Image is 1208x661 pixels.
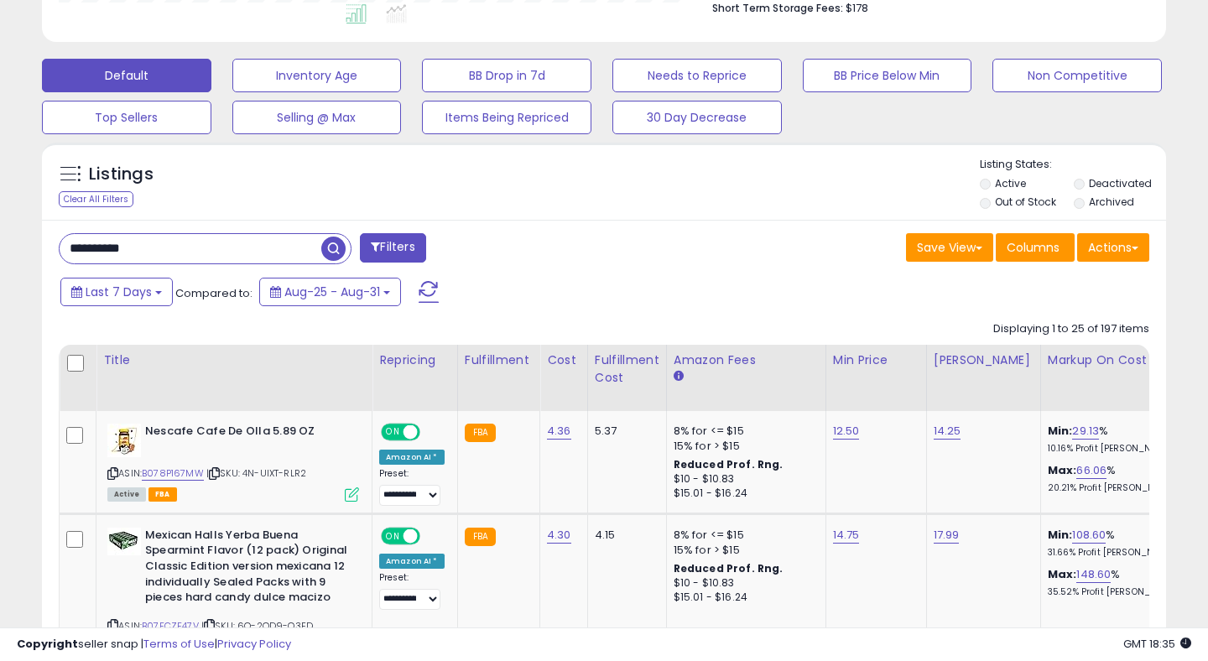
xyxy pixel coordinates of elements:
div: 15% for > $15 [674,439,813,454]
span: OFF [418,528,445,543]
b: Min: [1048,423,1073,439]
a: 12.50 [833,423,860,440]
div: Fulfillment [465,351,533,369]
div: Preset: [379,468,445,506]
b: Reduced Prof. Rng. [674,457,784,471]
span: 2025-09-8 18:35 GMT [1123,636,1191,652]
div: $10 - $10.83 [674,576,813,591]
label: Archived [1089,195,1134,209]
div: Min Price [833,351,919,369]
a: Privacy Policy [217,636,291,652]
label: Active [995,176,1026,190]
small: FBA [465,424,496,442]
a: 4.30 [547,527,571,544]
div: Amazon AI * [379,554,445,569]
strong: Copyright [17,636,78,652]
b: Reduced Prof. Rng. [674,561,784,575]
button: BB Drop in 7d [422,59,591,92]
div: 5.37 [595,424,653,439]
p: Listing States: [980,157,1167,173]
button: Filters [360,233,425,263]
a: Terms of Use [143,636,215,652]
button: Top Sellers [42,101,211,134]
img: 41RxZ0UAkqL._SL40_.jpg [107,528,141,555]
div: $10 - $10.83 [674,472,813,487]
h5: Listings [89,163,154,186]
a: 108.60 [1072,527,1106,544]
div: 15% for > $15 [674,543,813,558]
span: Compared to: [175,285,253,301]
div: Title [103,351,365,369]
b: Short Term Storage Fees: [712,1,843,15]
span: FBA [148,487,177,502]
button: Non Competitive [992,59,1162,92]
p: 31.66% Profit [PERSON_NAME] [1048,547,1187,559]
div: Amazon Fees [674,351,819,369]
button: Aug-25 - Aug-31 [259,278,401,306]
button: BB Price Below Min [803,59,972,92]
button: Actions [1077,233,1149,262]
button: Inventory Age [232,59,402,92]
button: Items Being Repriced [422,101,591,134]
span: OFF [418,425,445,440]
span: Columns [1007,239,1060,256]
div: 8% for <= $15 [674,424,813,439]
button: Default [42,59,211,92]
span: Last 7 Days [86,284,152,300]
button: Columns [996,233,1075,262]
span: All listings currently available for purchase on Amazon [107,487,146,502]
b: Min: [1048,527,1073,543]
b: Max: [1048,566,1077,582]
label: Deactivated [1089,176,1152,190]
div: $15.01 - $16.24 [674,591,813,605]
button: Save View [906,233,993,262]
div: Cost [547,351,581,369]
a: 148.60 [1076,566,1111,583]
a: 14.75 [833,527,860,544]
button: Selling @ Max [232,101,402,134]
b: Mexican Halls Yerba Buena Spearmint Flavor (12 pack) Original Classic Edition version mexicana 12... [145,528,349,610]
p: 10.16% Profit [PERSON_NAME] [1048,443,1187,455]
a: 14.25 [934,423,961,440]
p: 35.52% Profit [PERSON_NAME] [1048,586,1187,598]
span: ON [383,528,404,543]
th: The percentage added to the cost of goods (COGS) that forms the calculator for Min & Max prices. [1040,345,1200,411]
div: Clear All Filters [59,191,133,207]
a: 29.13 [1072,423,1099,440]
label: Out of Stock [995,195,1056,209]
div: Repricing [379,351,450,369]
div: Preset: [379,572,445,610]
span: Aug-25 - Aug-31 [284,284,380,300]
button: Last 7 Days [60,278,173,306]
div: seller snap | | [17,637,291,653]
a: 17.99 [934,527,960,544]
span: | SKU: 4N-UIXT-RLR2 [206,466,306,480]
a: B078P167MW [142,466,204,481]
div: 8% for <= $15 [674,528,813,543]
div: % [1048,463,1187,494]
div: % [1048,528,1187,559]
img: 41N7xlL4rUL._SL40_.jpg [107,424,141,457]
span: ON [383,425,404,440]
div: Markup on Cost [1048,351,1193,369]
a: 4.36 [547,423,571,440]
button: Needs to Reprice [612,59,782,92]
div: % [1048,567,1187,598]
div: Fulfillment Cost [595,351,659,387]
div: $15.01 - $16.24 [674,487,813,501]
div: ASIN: [107,424,359,500]
p: 20.21% Profit [PERSON_NAME] [1048,482,1187,494]
button: 30 Day Decrease [612,101,782,134]
div: [PERSON_NAME] [934,351,1034,369]
b: Nescafe Cafe De Olla 5.89 OZ [145,424,349,444]
small: Amazon Fees. [674,369,684,384]
b: Max: [1048,462,1077,478]
div: Amazon AI * [379,450,445,465]
div: 4.15 [595,528,653,543]
div: Displaying 1 to 25 of 197 items [993,321,1149,337]
a: 66.06 [1076,462,1106,479]
div: % [1048,424,1187,455]
small: FBA [465,528,496,546]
